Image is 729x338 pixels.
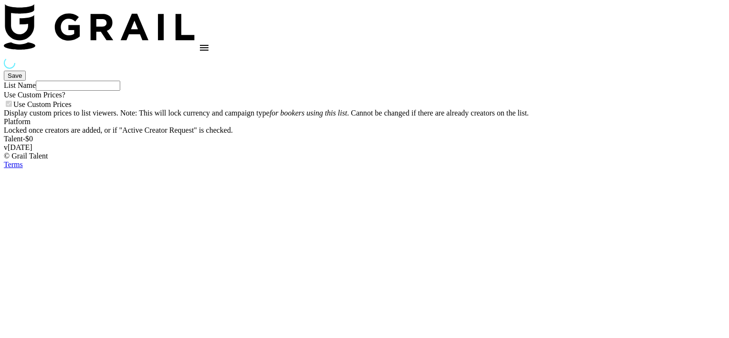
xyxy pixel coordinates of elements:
[13,100,72,108] span: Use Custom Prices
[4,152,725,160] div: © Grail Talent
[4,91,65,99] label: Use Custom Prices?
[4,143,725,152] div: v [DATE]
[270,109,347,117] em: for bookers using this list
[4,135,33,143] label: Talent - $ 0
[195,38,214,57] button: open drawer
[4,126,725,135] div: Locked once creators are added, or if "Active Creator Request" is checked.
[4,109,725,117] div: Display custom prices to list viewers. Note: This will lock currency and campaign type . Cannot b...
[4,160,23,169] a: Terms
[4,4,195,50] img: Grail Talent
[4,81,36,89] label: List Name
[4,71,26,81] button: Save
[4,117,31,126] label: Platform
